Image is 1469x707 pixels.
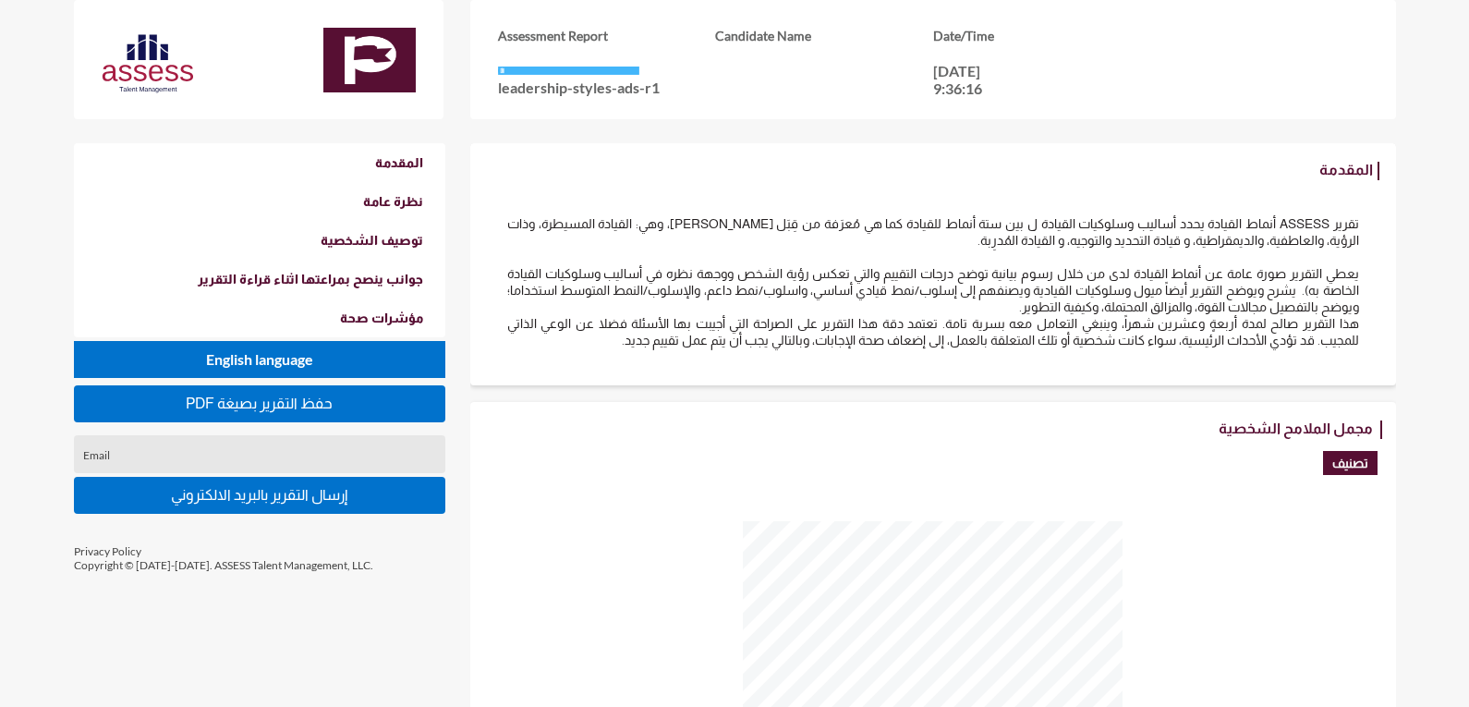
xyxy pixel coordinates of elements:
h3: Date/Time [933,28,1150,43]
p: leadership-styles-ads-r1 [498,79,715,96]
span: PDF حفظ التقرير بصيغة [186,396,333,411]
h3: Candidate Name [715,28,932,43]
a: جوانب ينصح بمراعتها اثناء قراءة التقرير [74,260,445,299]
button: إرسال التقرير بالبريد الالكتروني [74,477,445,514]
span: إرسال التقرير بالبريد الالكتروني [171,487,347,503]
button: English language [74,341,445,378]
h3: المقدمة [1315,157,1378,182]
span: هذا التقرير صالح لمدة أربعةٍ وعشرين شهراً٬ وينبغي التعامل معه بسرية تامة. تعتمد دقة هذا التقرير ع... [507,316,1359,347]
img: ef328bb0-bf0d-11ec-92d2-8b8e61f41bf3_Leadership%20Styles%20Assessment%20(ADS) [323,28,416,92]
h3: Assessment Report [498,28,715,43]
p: يعطي التقرير صورة عامة عن أنماط القيادة لدى من خلال رسوم بيانية توضح درجات التقييم والتي تعكس رؤي... [507,265,1359,315]
img: Assess%20new%20logo-03.svg [102,31,194,96]
button: PDF حفظ التقرير بصيغة [74,385,445,422]
p: تقرير ASSESS أنماط القيادة یحدد أساليب وسلوكيات القيادة ل بین ستة أنماط للقیادة كما هي مُعرَفة من... [507,215,1359,249]
a: مؤشرات صحة [74,299,445,337]
p: Copyright © [DATE]-[DATE]. ASSESS Talent Management, LLC. [74,558,445,572]
a: نظرة عامة [74,182,445,221]
p: Privacy Policy [74,544,445,558]
a: المقدمة [74,143,445,182]
a: توصيف الشخصية [74,221,445,260]
h3: مجمل الملامح الشخصية [1214,416,1378,441]
h2: تصنيف [1323,451,1378,475]
span: English language [206,350,313,368]
p: [DATE] 9:36:16 [933,62,1016,97]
